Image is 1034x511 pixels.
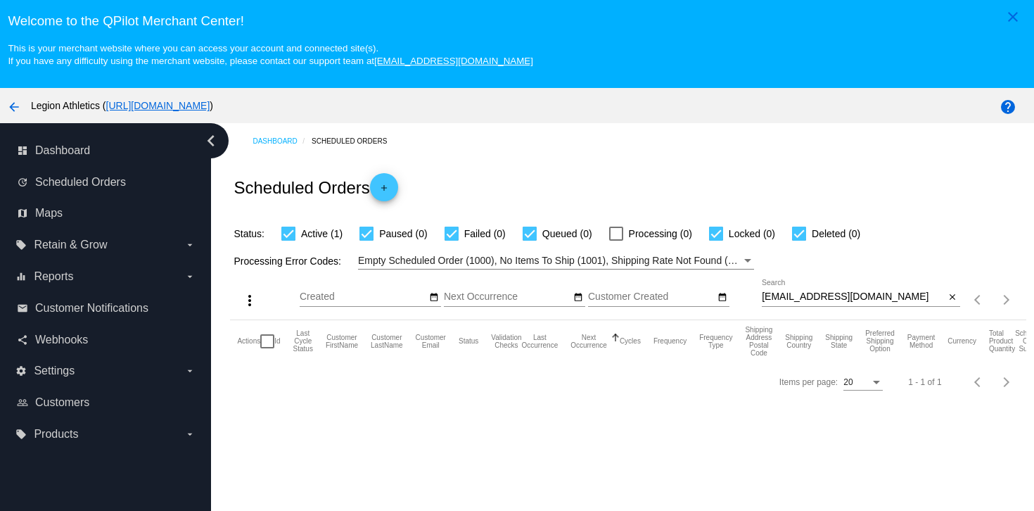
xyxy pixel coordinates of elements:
mat-icon: add [376,183,392,200]
input: Created [300,291,426,303]
mat-icon: date_range [717,292,727,303]
span: Scheduled Orders [35,176,126,189]
button: Next page [992,368,1021,396]
span: Legion Athletics ( ) [31,100,213,111]
small: This is your merchant website where you can access your account and connected site(s). If you hav... [8,43,532,66]
a: people_outline Customers [17,391,196,414]
span: 20 [843,377,853,387]
i: dashboard [17,145,28,156]
button: Previous page [964,286,992,314]
button: Previous page [964,368,992,396]
button: Change sorting for Status [459,337,478,346]
span: Processing (0) [629,225,692,242]
span: Webhooks [35,334,88,346]
i: equalizer [15,271,27,282]
button: Change sorting for ShippingCountry [785,334,812,349]
span: Failed (0) [464,225,506,242]
button: Change sorting for Frequency [653,337,687,346]
input: Customer Created [588,291,715,303]
i: update [17,177,28,188]
mat-icon: arrow_back [6,99,23,115]
span: Customer Notifications [35,302,148,315]
button: Change sorting for CustomerEmail [416,334,446,349]
a: Dashboard [253,130,312,152]
i: share [17,334,28,346]
mat-icon: more_vert [241,292,258,309]
button: Change sorting for Id [274,337,280,346]
button: Change sorting for ShippingState [825,334,853,349]
div: 1 - 1 of 1 [908,377,941,387]
i: email [17,303,28,314]
a: dashboard Dashboard [17,139,196,162]
button: Change sorting for CustomerFirstName [326,334,358,349]
button: Change sorting for CustomerLastName [371,334,403,349]
button: Change sorting for Cycles [620,337,641,346]
mat-header-cell: Actions [237,320,260,362]
button: Change sorting for CurrencyIso [947,337,976,346]
span: Deleted (0) [812,225,860,242]
i: map [17,208,28,219]
a: update Scheduled Orders [17,171,196,194]
i: arrow_drop_down [184,271,196,282]
a: [URL][DOMAIN_NAME] [106,100,210,111]
button: Change sorting for NextOccurrenceUtc [570,334,607,349]
mat-icon: date_range [573,292,583,303]
button: Change sorting for LastProcessingCycleId [293,329,313,353]
mat-icon: close [947,292,957,303]
i: arrow_drop_down [184,239,196,251]
span: Customers [35,396,89,409]
mat-icon: date_range [429,292,439,303]
i: people_outline [17,397,28,408]
a: map Maps [17,202,196,225]
button: Next page [992,286,1021,314]
input: Search [762,291,945,303]
button: Change sorting for ShippingPostcode [745,326,772,357]
mat-select: Items per page: [843,378,883,388]
a: [EMAIL_ADDRESS][DOMAIN_NAME] [374,56,533,66]
button: Clear [945,290,960,305]
span: Paused (0) [379,225,427,242]
span: Reports [34,270,73,283]
i: local_offer [15,239,27,251]
span: Active (1) [301,225,343,242]
span: Status: [234,228,264,239]
mat-icon: help [1000,99,1016,115]
button: Change sorting for PaymentMethod.Type [907,334,935,349]
h3: Welcome to the QPilot Merchant Center! [8,13,1026,29]
i: chevron_left [200,130,222,152]
button: Change sorting for PreferredShippingOption [865,329,895,353]
button: Change sorting for LastOccurrenceUtc [522,334,559,349]
mat-select: Filter by Processing Error Codes [358,252,754,270]
a: share Webhooks [17,329,196,351]
input: Next Occurrence [444,291,570,303]
i: arrow_drop_down [184,429,196,440]
mat-header-cell: Total Product Quantity [989,320,1015,362]
span: Products [34,428,78,441]
button: Change sorting for FrequencyType [699,334,732,349]
span: Retain & Grow [34,239,107,251]
mat-icon: close [1004,8,1021,25]
a: email Customer Notifications [17,297,196,320]
i: local_offer [15,429,27,440]
div: Items per page: [779,377,838,387]
i: arrow_drop_down [184,365,196,377]
span: Locked (0) [729,225,775,242]
span: Dashboard [35,144,90,157]
mat-header-cell: Validation Checks [491,320,521,362]
span: Settings [34,365,75,377]
span: Maps [35,207,63,220]
h2: Scheduled Orders [234,173,397,201]
i: settings [15,365,27,377]
span: Queued (0) [542,225,592,242]
a: Scheduled Orders [312,130,400,152]
span: Processing Error Codes: [234,255,341,267]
